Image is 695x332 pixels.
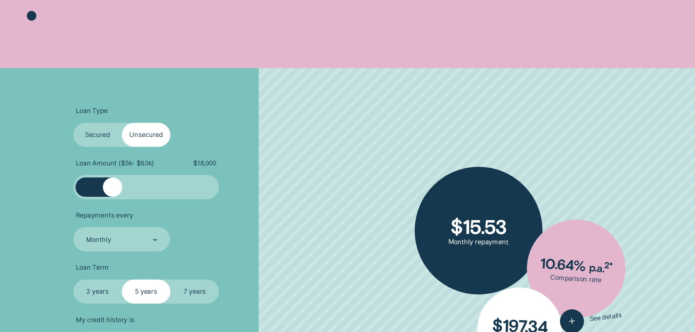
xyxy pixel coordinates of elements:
div: Monthly [86,236,111,244]
span: $ 18,000 [193,159,216,167]
label: Unsecured [122,123,170,147]
label: 5 years [122,280,170,304]
span: See details [589,311,622,323]
label: 7 years [170,280,219,304]
span: Loan Term [76,263,108,272]
label: 3 years [73,280,122,304]
span: Loan Type [76,107,107,115]
label: Secured [73,123,122,147]
span: My credit history is [76,316,134,324]
span: Loan Amount ( $5k - $63k ) [76,159,154,167]
span: Repayments every [76,211,133,219]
